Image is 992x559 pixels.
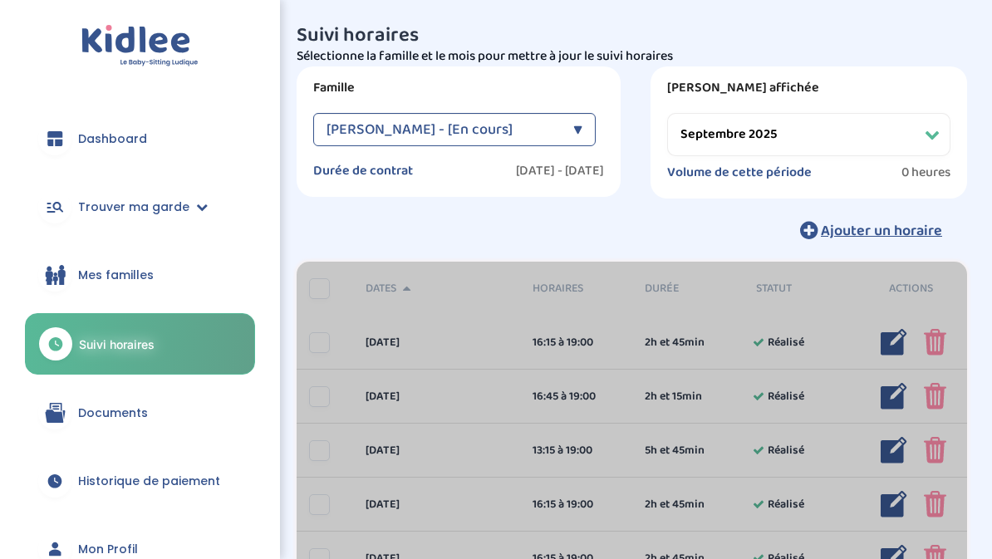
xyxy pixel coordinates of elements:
a: Historique de paiement [25,451,255,511]
label: [DATE] - [DATE] [516,163,604,179]
span: Mes familles [78,267,154,284]
span: Ajouter un horaire [821,219,942,243]
label: Durée de contrat [313,163,413,179]
span: Dashboard [78,130,147,148]
img: logo.svg [81,25,199,67]
a: Dashboard [25,109,255,169]
button: Ajouter un horaire [775,212,967,248]
span: Trouver ma garde [78,199,189,216]
span: Historique de paiement [78,473,220,490]
div: ▼ [573,113,582,146]
span: 0 heures [901,164,950,181]
p: Sélectionne la famille et le mois pour mettre à jour le suivi horaires [297,47,967,66]
label: Famille [313,80,604,96]
label: Volume de cette période [667,164,812,181]
a: Mes familles [25,245,255,305]
span: Suivi horaires [79,336,155,353]
a: Trouver ma garde [25,177,255,237]
h3: Suivi horaires [297,25,967,47]
a: Suivi horaires [25,313,255,375]
span: Mon Profil [78,541,138,558]
span: Documents [78,405,148,422]
label: [PERSON_NAME] affichée [667,80,950,96]
a: Documents [25,383,255,443]
span: [PERSON_NAME] - [En cours] [327,113,513,146]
